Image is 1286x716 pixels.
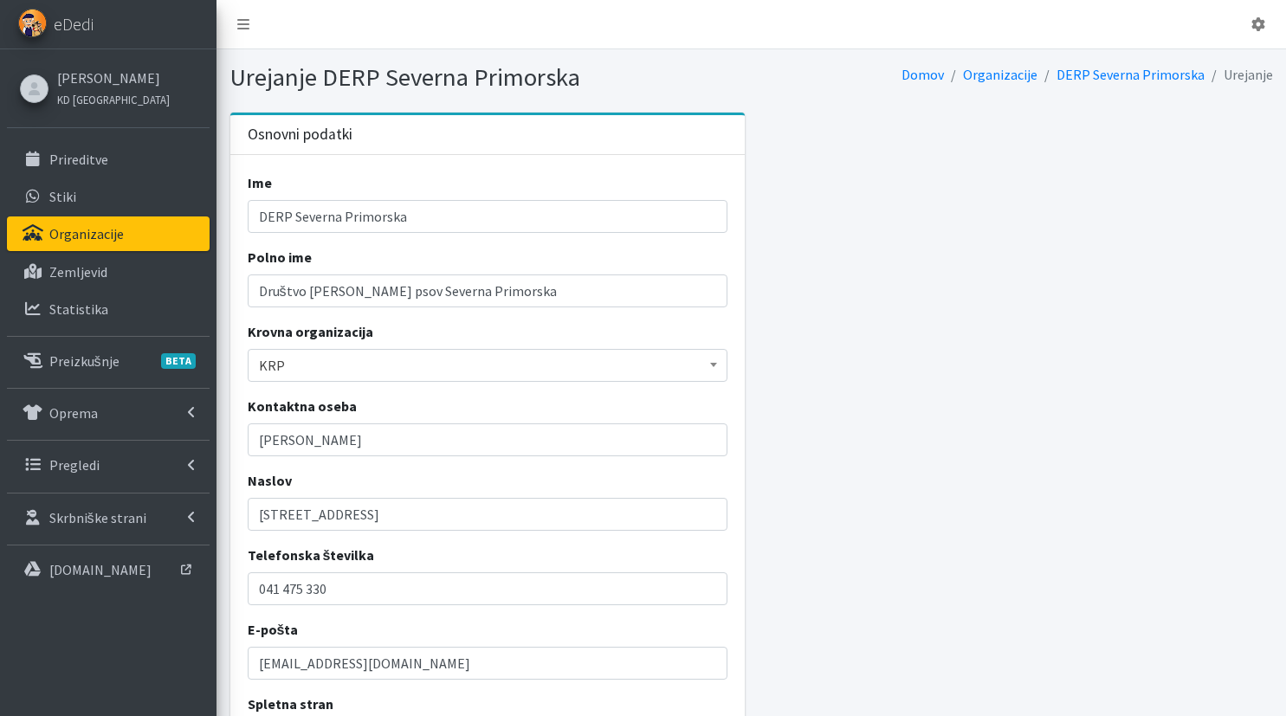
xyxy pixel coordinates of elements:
[248,693,333,714] label: Spletna stran
[7,142,210,177] a: Prireditve
[7,216,210,251] a: Organizacije
[49,352,120,370] p: Preizkušnje
[248,321,373,342] label: Krovna organizacija
[49,225,124,242] p: Organizacije
[248,498,728,531] input: Naslov
[248,200,728,233] input: Ime
[49,456,100,474] p: Pregledi
[7,396,210,430] a: Oprema
[161,353,196,369] span: BETA
[248,619,299,640] label: E-pošta
[259,353,717,377] span: KRP
[49,509,146,526] p: Skrbniške strani
[49,561,152,578] p: [DOMAIN_NAME]
[1205,62,1273,87] li: Urejanje
[7,292,210,326] a: Statistika
[7,500,210,535] a: Skrbniške strani
[248,423,728,456] input: Kontaktna oseba
[57,93,170,106] small: KD [GEOGRAPHIC_DATA]
[18,9,47,37] img: eDedi
[248,126,352,144] h3: Osnovni podatki
[7,344,210,378] a: PreizkušnjeBETA
[248,274,728,307] input: Polno ime
[57,88,170,109] a: KD [GEOGRAPHIC_DATA]
[7,255,210,289] a: Zemljevid
[248,572,728,605] input: Telefonska številka
[49,404,98,422] p: Oprema
[49,151,108,168] p: Prireditve
[1057,66,1205,83] a: DERP Severna Primorska
[7,448,210,482] a: Pregledi
[248,396,357,416] label: Kontaktna oseba
[248,470,292,491] label: Naslov
[901,66,944,83] a: Domov
[248,647,728,680] input: E-pošta
[248,545,375,565] label: Telefonska številka
[230,62,746,93] h1: Urejanje DERP Severna Primorska
[49,300,108,318] p: Statistika
[49,263,107,281] p: Zemljevid
[7,552,210,587] a: [DOMAIN_NAME]
[248,247,312,268] label: Polno ime
[248,349,728,382] span: KRP
[963,66,1037,83] a: Organizacije
[49,188,76,205] p: Stiki
[54,11,94,37] span: eDedi
[57,68,170,88] a: [PERSON_NAME]
[7,179,210,214] a: Stiki
[248,172,272,193] label: Ime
